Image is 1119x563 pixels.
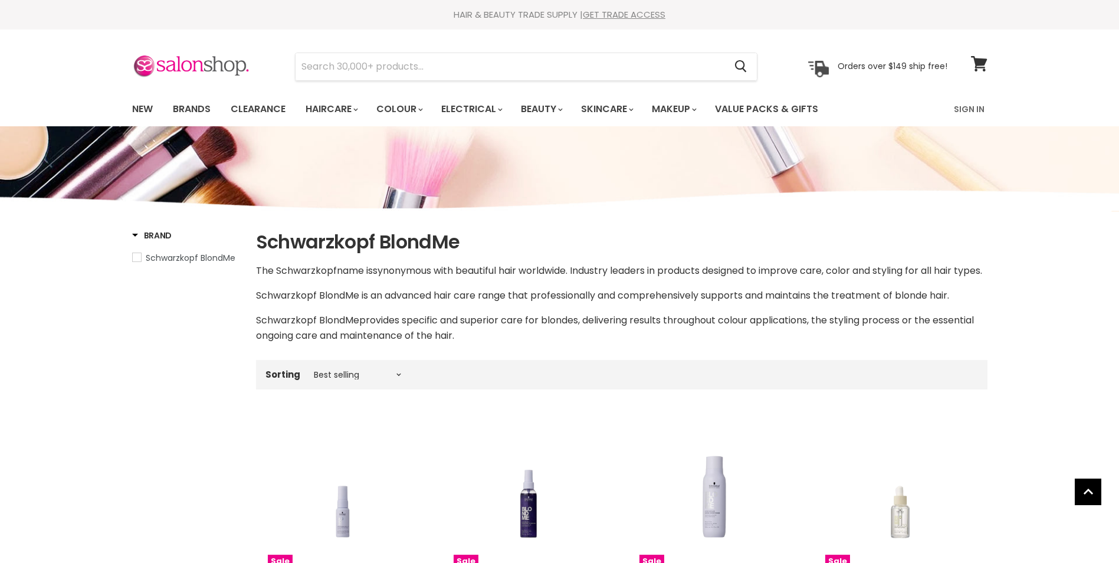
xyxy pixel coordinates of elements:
a: Electrical [432,97,510,122]
h1: Schwarzkopf BlondMe [256,230,987,254]
h3: Brand [132,230,172,241]
img: Schwarzkopf Professional BlondMe Bond Repair Purple Toning Conditioner Spray [454,437,604,549]
a: Brands [164,97,219,122]
a: Value Packs & Gifts [706,97,827,122]
span: name is [337,264,373,277]
nav: Main [117,92,1002,126]
img: Schwarzkopf Professional BlondMe Purple Toning Drops - Ice [268,437,418,549]
ul: Main menu [123,92,887,126]
span: , color and styling for all hair types. [822,264,982,277]
a: Clearance [222,97,294,122]
a: Makeup [643,97,704,122]
p: The Schwarzkopf [256,263,987,279]
input: Search [296,53,726,80]
label: Sorting [265,369,300,379]
span: synonymous with beautiful hair worldwide. Industry leaders in products designed to improve care [373,264,822,277]
div: HAIR & BEAUTY TRADE SUPPLY | [117,9,1002,21]
img: Schwarzkopf Professional BlondMe Bond Repair Purple Conditioner [639,437,790,549]
a: GET TRADE ACCESS [583,8,665,21]
a: Skincare [572,97,641,122]
form: Product [295,53,757,81]
img: Schwarzkopf Professional BlondMe Bondfinity Deep Repair Oil [825,437,976,549]
a: Colour [367,97,430,122]
span: Schwarzkopf BlondMe [256,313,359,327]
a: Haircare [297,97,365,122]
a: Sign In [947,97,992,122]
a: Schwarzkopf BlondMe [132,251,241,264]
span: Schwarzkopf BlondMe [146,252,235,264]
p: provides specific and superior care for blondes, delivering results throughout colour application... [256,313,987,343]
a: Beauty [512,97,570,122]
a: New [123,97,162,122]
button: Search [726,53,757,80]
p: Schwarzkopf BlondMe is an advanced hair care range that professionally and comprehensively suppor... [256,288,987,303]
p: Orders over $149 ship free! [838,61,947,71]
